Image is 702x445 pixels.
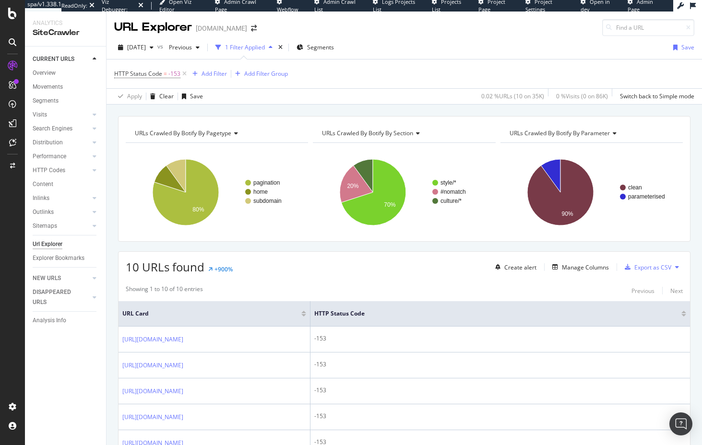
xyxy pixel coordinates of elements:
div: Explorer Bookmarks [33,253,84,263]
div: Inlinks [33,193,49,203]
button: Save [669,40,694,55]
div: Sitemaps [33,221,57,231]
a: Segments [33,96,99,106]
a: HTTP Codes [33,165,90,176]
div: Search Engines [33,124,72,134]
a: Performance [33,152,90,162]
button: Export as CSV [621,259,671,275]
text: clean [628,184,642,191]
a: Content [33,179,99,189]
div: Outlinks [33,207,54,217]
span: URL Card [122,309,299,318]
a: NEW URLS [33,273,90,283]
button: Create alert [491,259,536,275]
svg: A chart. [313,151,495,234]
button: 1 Filter Applied [212,40,276,55]
div: NEW URLS [33,273,61,283]
button: Previous [631,285,654,296]
a: [URL][DOMAIN_NAME] [122,412,183,422]
text: style/* [440,179,456,186]
a: Inlinks [33,193,90,203]
div: Distribution [33,138,63,148]
div: +900% [214,265,233,273]
div: Visits [33,110,47,120]
div: [DOMAIN_NAME] [196,23,247,33]
text: 90% [561,211,573,217]
span: URLs Crawled By Botify By parameter [510,129,610,137]
div: -153 [314,386,686,395]
button: Manage Columns [548,261,609,273]
text: subdomain [253,198,282,204]
div: Movements [33,82,63,92]
a: [URL][DOMAIN_NAME] [122,361,183,370]
span: vs [157,42,165,50]
div: -153 [314,334,686,343]
div: Analysis Info [33,316,66,326]
div: Previous [631,287,654,295]
text: 70% [384,201,396,208]
div: Content [33,179,53,189]
svg: A chart. [126,151,308,234]
h4: URLs Crawled By Botify By parameter [508,126,674,141]
div: ReadOnly: [61,2,87,10]
span: 2025 Oct. 3rd [127,43,146,51]
a: Outlinks [33,207,90,217]
div: URL Explorer [114,19,192,35]
text: home [253,188,268,195]
span: Segments [307,43,334,51]
div: Add Filter [202,70,227,78]
a: Visits [33,110,90,120]
span: URLs Crawled By Botify By section [322,129,413,137]
button: Previous [165,40,203,55]
div: Switch back to Simple mode [620,92,694,100]
h4: URLs Crawled By Botify By section [320,126,487,141]
div: 0.02 % URLs ( 10 on 35K ) [481,92,544,100]
a: CURRENT URLS [33,54,90,64]
span: HTTP Status Code [314,309,667,318]
div: Segments [33,96,59,106]
input: Find a URL [602,19,694,36]
a: Search Engines [33,124,90,134]
text: parameterised [628,193,665,200]
div: Clear [159,92,174,100]
div: DISAPPEARED URLS [33,287,81,307]
a: Distribution [33,138,90,148]
a: [URL][DOMAIN_NAME] [122,386,183,396]
text: #nomatch [440,188,466,195]
div: Analytics [33,19,98,27]
div: Apply [127,92,142,100]
button: Clear [146,89,174,104]
a: Sitemaps [33,221,90,231]
div: Open Intercom Messenger [669,412,692,435]
span: Webflow [277,6,298,13]
div: Showing 1 to 10 of 10 entries [126,285,203,296]
button: Segments [293,40,338,55]
div: arrow-right-arrow-left [251,25,257,32]
div: -153 [314,412,686,421]
span: = [164,70,167,78]
a: DISAPPEARED URLS [33,287,90,307]
text: culture/* [440,198,462,204]
text: 20% [347,183,359,189]
span: URLs Crawled By Botify By pagetype [135,129,231,137]
a: [URL][DOMAIN_NAME] [122,335,183,344]
text: pagination [253,179,280,186]
div: Performance [33,152,66,162]
div: Save [681,43,694,51]
div: Create alert [504,263,536,271]
div: Url Explorer [33,239,62,249]
button: Save [178,89,203,104]
div: Next [670,287,683,295]
text: 80% [192,206,204,213]
svg: A chart. [500,151,683,234]
button: Switch back to Simple mode [616,89,694,104]
div: times [276,43,285,52]
span: 10 URLs found [126,259,204,275]
a: Analysis Info [33,316,99,326]
button: Apply [114,89,142,104]
span: -153 [168,67,180,81]
span: HTTP Status Code [114,70,162,78]
div: Export as CSV [634,263,671,271]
